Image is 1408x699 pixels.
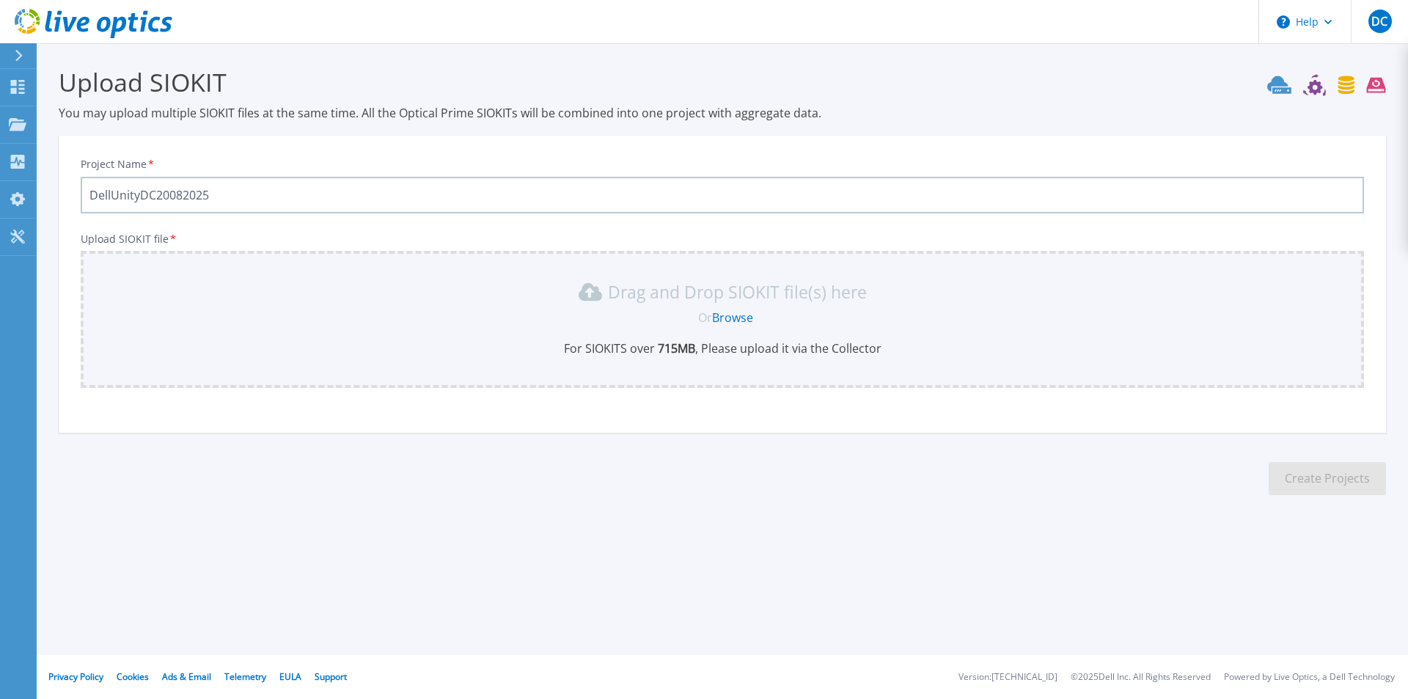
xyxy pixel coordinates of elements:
a: Ads & Email [162,670,211,683]
b: 715 MB [655,340,695,356]
a: Support [315,670,347,683]
a: Privacy Policy [48,670,103,683]
a: Browse [712,310,753,326]
label: Project Name [81,159,155,169]
p: For SIOKITS over , Please upload it via the Collector [89,340,1355,356]
span: DC [1371,15,1387,27]
h3: Upload SIOKIT [59,65,1386,99]
li: Version: [TECHNICAL_ID] [958,673,1057,682]
p: Drag and Drop SIOKIT file(s) here [608,285,867,299]
button: Create Projects [1269,462,1386,495]
li: © 2025 Dell Inc. All Rights Reserved [1071,673,1211,682]
a: Cookies [117,670,149,683]
div: Drag and Drop SIOKIT file(s) here OrBrowseFor SIOKITS over 715MB, Please upload it via the Collector [89,280,1355,356]
a: EULA [279,670,301,683]
li: Powered by Live Optics, a Dell Technology [1224,673,1395,682]
input: Enter Project Name [81,177,1364,213]
p: You may upload multiple SIOKIT files at the same time. All the Optical Prime SIOKITs will be comb... [59,105,1386,121]
span: Or [698,310,712,326]
a: Telemetry [224,670,266,683]
p: Upload SIOKIT file [81,233,1364,245]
